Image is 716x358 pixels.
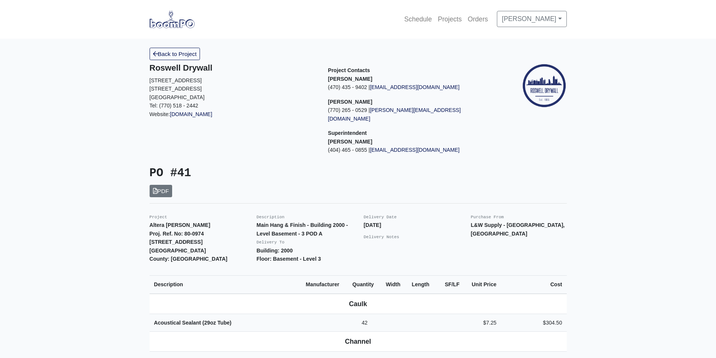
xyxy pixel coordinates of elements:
a: Back to Project [150,48,200,60]
a: Schedule [401,11,435,27]
a: [EMAIL_ADDRESS][DOMAIN_NAME] [370,147,460,153]
th: Description [150,275,301,293]
p: L&W Supply - [GEOGRAPHIC_DATA], [GEOGRAPHIC_DATA] [471,221,567,238]
span: Project Contacts [328,67,370,73]
strong: [PERSON_NAME] [328,99,372,105]
th: Length [407,275,436,293]
th: Quantity [348,275,381,293]
td: $7.25 [464,314,501,332]
img: boomPO [150,11,195,28]
th: SF/LF [436,275,464,293]
strong: Floor: Basement - Level 3 [257,256,321,262]
strong: [PERSON_NAME] [328,76,372,82]
small: Project [150,215,167,219]
strong: Altera [PERSON_NAME] [150,222,210,228]
a: Orders [465,11,491,27]
a: PDF [150,185,173,197]
strong: Proj. Ref. No: 80-0974 [150,231,204,237]
small: Delivery Notes [364,235,400,239]
th: Manufacturer [301,275,348,293]
small: Description [257,215,285,219]
th: Width [381,275,407,293]
strong: Acoustical Sealant (29oz Tube) [154,320,232,326]
h3: PO #41 [150,166,353,180]
a: [EMAIL_ADDRESS][DOMAIN_NAME] [370,84,460,90]
p: [STREET_ADDRESS] [150,76,317,85]
a: Projects [435,11,465,27]
th: Cost [501,275,567,293]
strong: County: [GEOGRAPHIC_DATA] [150,256,228,262]
strong: [PERSON_NAME] [328,139,372,145]
strong: Building: 2000 [257,248,293,254]
small: Purchase From [471,215,504,219]
strong: Main Hang & Finish - Building 2000 - Level Basement - 3 POD A [257,222,348,237]
a: [PERSON_NAME][EMAIL_ADDRESS][DOMAIN_NAME] [328,107,461,122]
th: Unit Price [464,275,501,293]
a: [DOMAIN_NAME] [170,111,212,117]
p: (470) 435 - 9402 | [328,83,495,92]
small: Delivery Date [364,215,397,219]
a: [PERSON_NAME] [497,11,566,27]
span: Superintendent [328,130,367,136]
td: $304.50 [501,314,567,332]
div: Website: [150,63,317,118]
p: (770) 265 - 0529 | [328,106,495,123]
p: [GEOGRAPHIC_DATA] [150,93,317,102]
td: 42 [348,314,381,332]
strong: [DATE] [364,222,381,228]
h5: Roswell Drywall [150,63,317,73]
strong: [STREET_ADDRESS] [150,239,203,245]
p: Tel: (770) 518 - 2442 [150,101,317,110]
strong: [GEOGRAPHIC_DATA] [150,248,206,254]
p: (404) 465 - 0855 | [328,146,495,154]
b: Channel [345,338,371,345]
b: Caulk [349,300,367,308]
small: Delivery To [257,240,285,245]
p: [STREET_ADDRESS] [150,85,317,93]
